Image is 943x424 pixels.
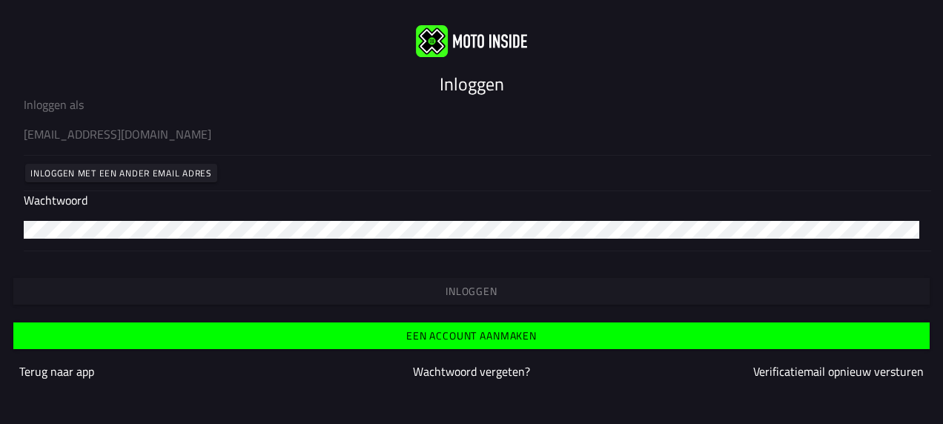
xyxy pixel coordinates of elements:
[24,191,919,251] ion-input: Wachtwoord
[24,96,919,155] ion-input: Inloggen als
[440,70,504,97] ion-text: Inloggen
[19,362,94,380] a: Terug naar app
[25,164,217,182] ion-button: Inloggen met een ander email adres
[413,362,530,380] a: Wachtwoord vergeten?
[13,322,930,349] ion-button: Een account aanmaken
[753,362,924,380] a: Verificatiemail opnieuw versturen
